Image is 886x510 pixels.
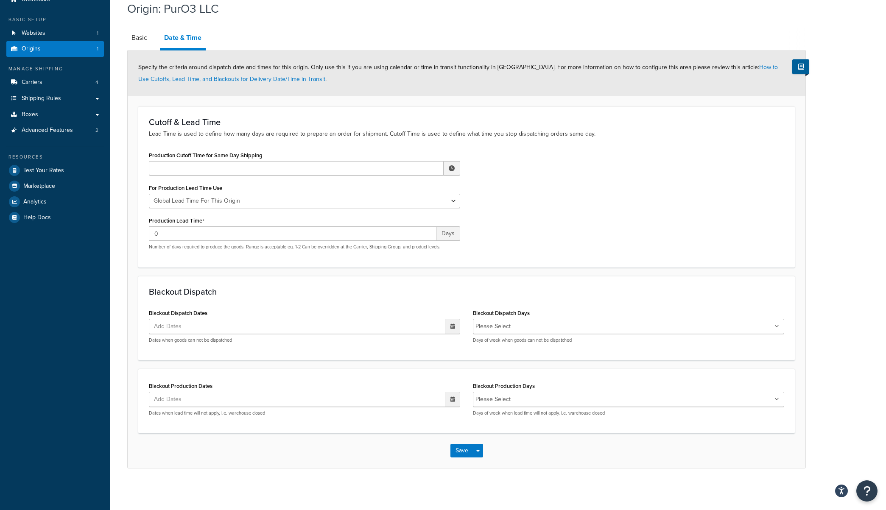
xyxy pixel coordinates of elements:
[149,310,207,316] label: Blackout Dispatch Dates
[473,337,784,343] p: Days of week when goods can not be dispatched
[6,107,104,123] a: Boxes
[6,194,104,209] a: Analytics
[22,95,61,102] span: Shipping Rules
[23,198,47,206] span: Analytics
[149,244,460,250] p: Number of days required to produce the goods. Range is acceptable eg. 1-2 Can be overridden at th...
[149,383,212,389] label: Blackout Production Dates
[6,25,104,41] li: Websites
[149,129,784,139] p: Lead Time is used to define how many days are required to prepare an order for shipment. Cutoff T...
[151,392,192,407] span: Add Dates
[95,79,98,86] span: 4
[6,75,104,90] a: Carriers4
[22,127,73,134] span: Advanced Features
[6,41,104,57] a: Origins1
[97,45,98,53] span: 1
[6,41,104,57] li: Origins
[6,210,104,225] a: Help Docs
[95,127,98,134] span: 2
[6,163,104,178] a: Test Your Rates
[473,410,784,416] p: Days of week when lead time will not apply, i.e. warehouse closed
[149,287,784,296] h3: Blackout Dispatch
[127,28,151,48] a: Basic
[22,45,41,53] span: Origins
[97,30,98,37] span: 1
[6,178,104,194] a: Marketplace
[23,167,64,174] span: Test Your Rates
[6,123,104,138] a: Advanced Features2
[23,214,51,221] span: Help Docs
[6,123,104,138] li: Advanced Features
[22,79,42,86] span: Carriers
[450,444,473,457] button: Save
[6,153,104,161] div: Resources
[436,226,460,241] span: Days
[475,393,511,405] li: Please Select
[149,217,204,224] label: Production Lead Time
[22,30,45,37] span: Websites
[149,152,263,159] label: Production Cutoff Time for Same Day Shipping
[6,91,104,106] a: Shipping Rules
[149,117,784,127] h3: Cutoff & Lead Time
[149,410,460,416] p: Dates when lead time will not apply, i.e. warehouse closed
[22,111,38,118] span: Boxes
[23,183,55,190] span: Marketplace
[149,185,222,191] label: For Production Lead Time Use
[6,16,104,23] div: Basic Setup
[473,310,530,316] label: Blackout Dispatch Days
[6,25,104,41] a: Websites1
[475,320,511,332] li: Please Select
[138,63,778,84] span: Specify the criteria around dispatch date and times for this origin. Only use this if you are usi...
[856,480,878,502] button: Open Resource Center
[473,383,535,389] label: Blackout Production Days
[127,0,795,17] h1: Origin: PurO3 LLC
[792,59,809,74] button: Show Help Docs
[149,337,460,343] p: Dates when goods can not be dispatched
[151,319,192,334] span: Add Dates
[6,65,104,72] div: Manage Shipping
[6,75,104,90] li: Carriers
[160,28,206,50] a: Date & Time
